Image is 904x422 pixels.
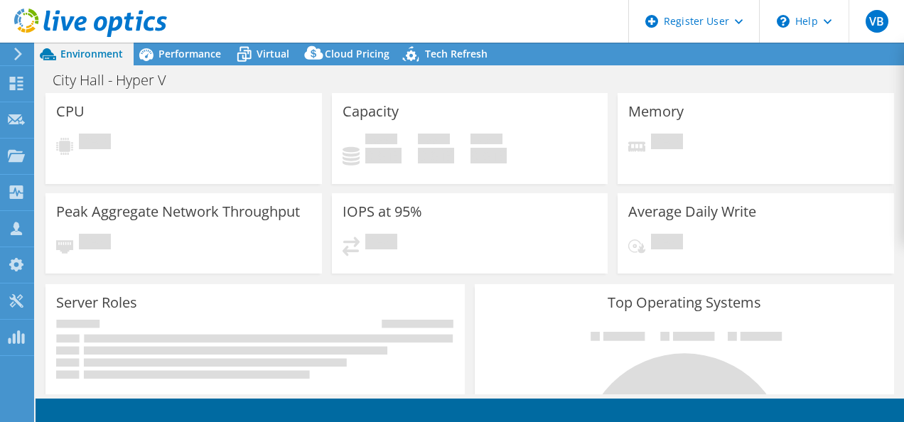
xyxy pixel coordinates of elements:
[46,72,188,88] h1: City Hall - Hyper V
[470,134,502,148] span: Total
[56,295,137,310] h3: Server Roles
[60,47,123,60] span: Environment
[866,10,888,33] span: VB
[365,148,402,163] h4: 0 GiB
[777,15,790,28] svg: \n
[418,134,450,148] span: Free
[158,47,221,60] span: Performance
[425,47,488,60] span: Tech Refresh
[418,148,454,163] h4: 0 GiB
[325,47,389,60] span: Cloud Pricing
[628,104,684,119] h3: Memory
[56,204,300,220] h3: Peak Aggregate Network Throughput
[365,234,397,253] span: Pending
[56,104,85,119] h3: CPU
[470,148,507,163] h4: 0 GiB
[79,234,111,253] span: Pending
[79,134,111,153] span: Pending
[343,204,422,220] h3: IOPS at 95%
[485,295,883,310] h3: Top Operating Systems
[343,104,399,119] h3: Capacity
[651,234,683,253] span: Pending
[365,134,397,148] span: Used
[628,204,756,220] h3: Average Daily Write
[257,47,289,60] span: Virtual
[651,134,683,153] span: Pending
